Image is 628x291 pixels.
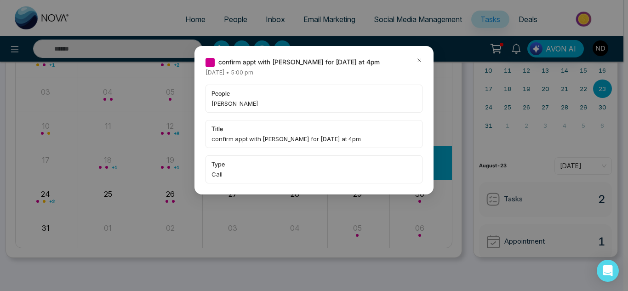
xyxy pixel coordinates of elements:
[211,89,417,98] span: people
[206,69,253,76] span: [DATE] • 5:00 pm
[218,57,380,67] span: confirm appt with [PERSON_NAME] for [DATE] at 4pm
[211,124,417,133] span: title
[211,160,417,169] span: type
[211,99,417,108] span: [PERSON_NAME]
[211,134,417,143] span: confirm appt with [PERSON_NAME] for [DATE] at 4pm
[597,260,619,282] div: Open Intercom Messenger
[211,170,417,179] span: Call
